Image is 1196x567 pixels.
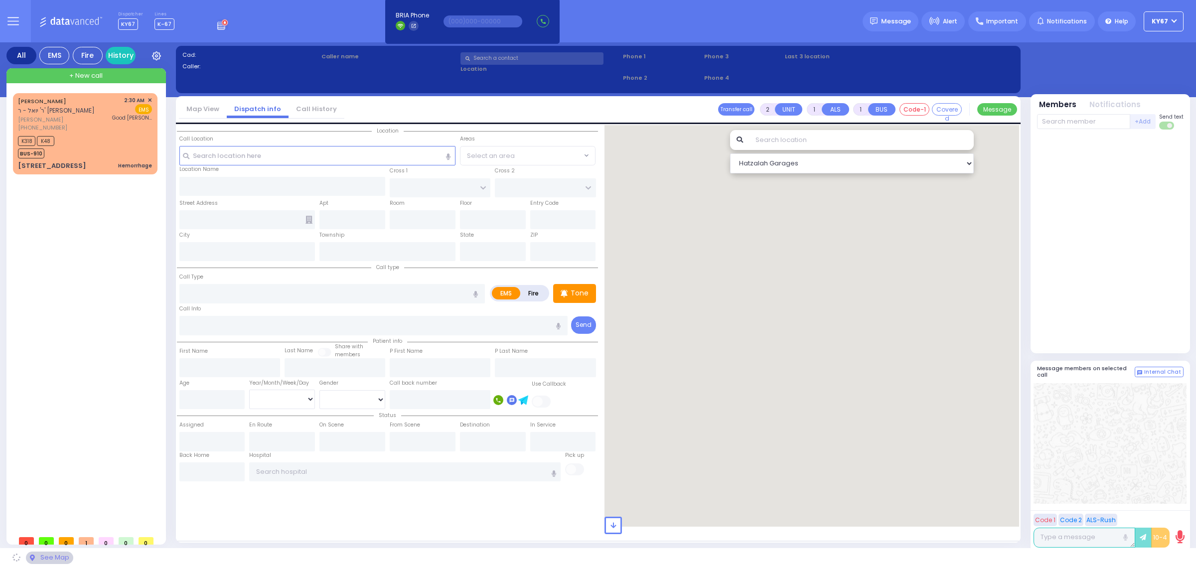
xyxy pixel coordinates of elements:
[179,146,455,165] input: Search location here
[1089,99,1141,111] button: Notifications
[460,65,619,73] label: Location
[19,537,34,545] span: 0
[319,421,344,429] label: On Scene
[124,97,145,104] span: 2:30 AM
[374,412,401,419] span: Status
[59,537,74,545] span: 0
[335,351,360,358] span: members
[749,130,974,150] input: Search location
[79,537,94,545] span: 1
[390,421,420,429] label: From Scene
[18,97,66,105] a: [PERSON_NAME]
[18,116,109,124] span: [PERSON_NAME]
[371,264,404,271] span: Call type
[1115,17,1128,26] span: Help
[118,11,143,17] label: Dispatcher
[623,52,701,61] span: Phone 1
[390,167,408,175] label: Cross 1
[571,288,589,298] p: Tone
[396,11,429,20] span: BRIA Phone
[467,151,515,161] span: Select an area
[319,199,328,207] label: Apt
[179,231,190,239] label: City
[73,47,103,64] div: Fire
[18,148,44,158] span: BUS-910
[319,379,338,387] label: Gender
[1037,114,1130,129] input: Search member
[1085,514,1117,526] button: ALS-Rush
[249,379,315,387] div: Year/Month/Week/Day
[321,52,457,61] label: Caller name
[148,96,152,105] span: ✕
[372,127,404,135] span: Location
[495,167,515,175] label: Cross 2
[69,71,103,81] span: + New call
[179,451,209,459] label: Back Home
[1152,17,1168,26] span: KY67
[179,347,208,355] label: First Name
[18,161,86,171] div: [STREET_ADDRESS]
[530,199,559,207] label: Entry Code
[986,17,1018,26] span: Important
[112,114,152,122] span: Good Sam
[182,51,318,59] label: Cad:
[530,421,556,429] label: In Service
[179,104,227,114] a: Map View
[37,136,54,146] span: K48
[530,231,538,239] label: ZIP
[899,103,929,116] button: Code-1
[1034,514,1057,526] button: Code 1
[179,165,219,173] label: Location Name
[520,287,548,299] label: Fire
[179,379,189,387] label: Age
[139,537,153,545] span: 0
[289,104,344,114] a: Call History
[870,17,878,25] img: message.svg
[249,462,561,481] input: Search hospital
[775,103,802,116] button: UNIT
[179,421,204,429] label: Assigned
[179,199,218,207] label: Street Address
[532,380,566,388] label: Use Callback
[492,287,521,299] label: EMS
[18,106,95,115] span: ר' יואל - ר' [PERSON_NAME]
[704,74,782,82] span: Phone 4
[943,17,957,26] span: Alert
[495,347,528,355] label: P Last Name
[977,103,1017,116] button: Message
[18,124,67,132] span: [PHONE_NUMBER]
[822,103,849,116] button: ALS
[99,537,114,545] span: 0
[868,103,896,116] button: BUS
[154,18,174,30] span: K-67
[444,15,522,27] input: (000)000-00000
[785,52,899,61] label: Last 3 location
[179,273,203,281] label: Call Type
[1135,367,1184,378] button: Internal Chat
[1047,17,1087,26] span: Notifications
[1144,369,1181,376] span: Internal Chat
[119,537,134,545] span: 0
[460,199,472,207] label: Floor
[106,47,136,64] a: History
[179,305,201,313] label: Call Info
[1137,370,1142,375] img: comment-alt.png
[390,379,437,387] label: Call back number
[305,216,312,224] span: Other building occupants
[319,231,344,239] label: Township
[1159,113,1184,121] span: Send text
[390,347,423,355] label: P First Name
[18,136,35,146] span: K318
[179,135,213,143] label: Call Location
[39,15,106,27] img: Logo
[335,343,363,350] small: Share with
[460,52,603,65] input: Search a contact
[460,421,490,429] label: Destination
[881,16,911,26] span: Message
[390,199,405,207] label: Room
[249,421,272,429] label: En Route
[571,316,596,334] button: Send
[39,537,54,545] span: 0
[6,47,36,64] div: All
[1144,11,1184,31] button: KY67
